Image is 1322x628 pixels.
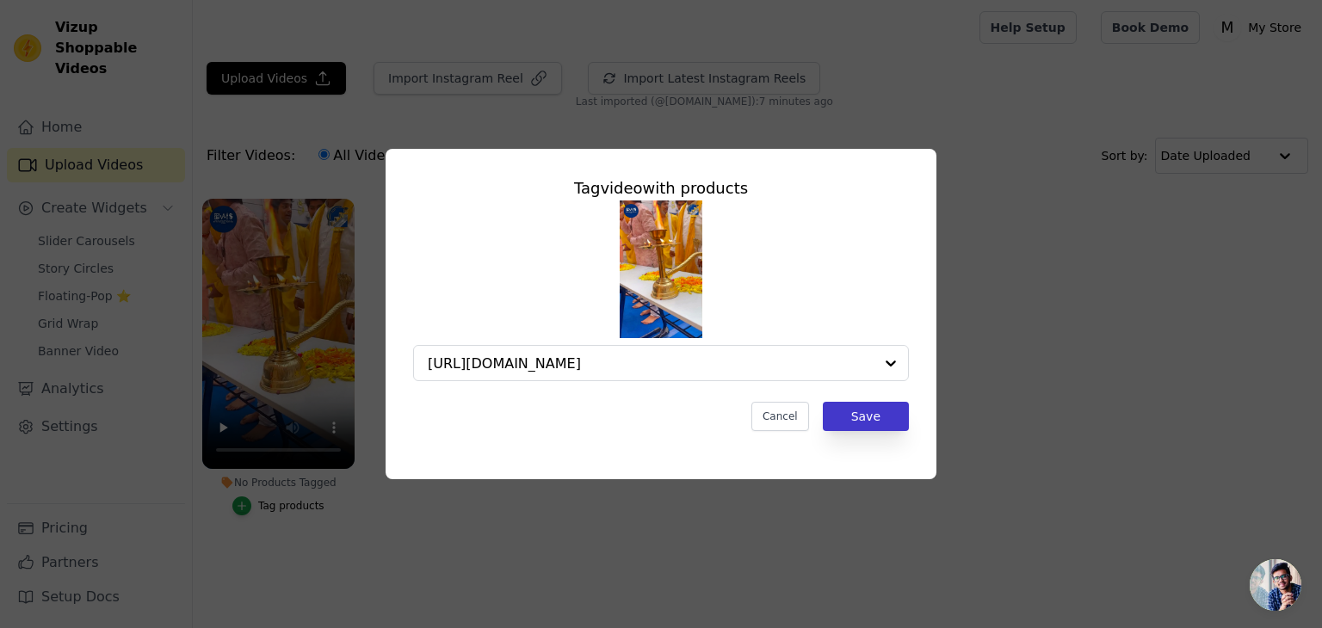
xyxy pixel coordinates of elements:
[413,176,909,200] div: Tag video with products
[823,402,909,431] button: Save
[751,402,809,431] button: Cancel
[620,200,702,338] img: tn-2e6be6edce1a420c896df00af001f86e.png
[1250,559,1301,611] a: Open chat
[428,355,874,372] input: Search by product title or paste product URL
